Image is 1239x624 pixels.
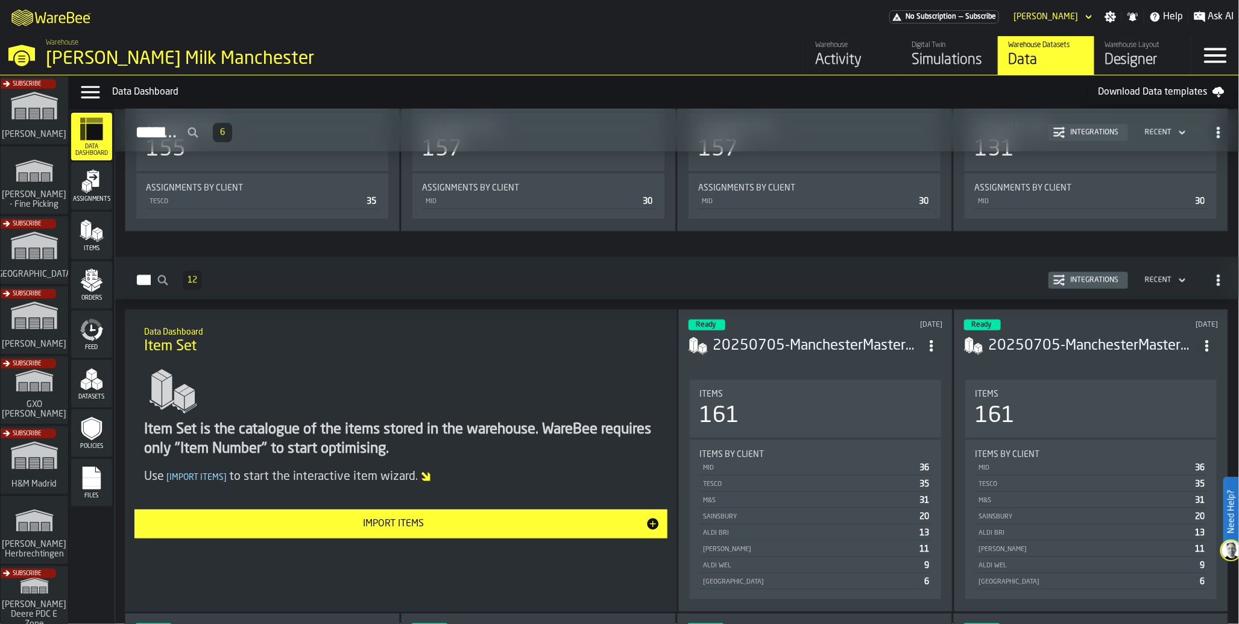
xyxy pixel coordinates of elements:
[698,183,931,193] div: Title
[71,360,112,408] li: menu Datasets
[699,573,932,590] div: StatList-item-ICELAND
[144,420,658,459] div: Item Set is the catalogue of the items stored in the warehouse. WareBee requires only "Item Numbe...
[1008,41,1085,49] div: Warehouse Datasets
[974,193,1207,209] div: StatList-item-MID
[975,450,1039,459] span: Items by client
[998,36,1094,75] a: link-to-/wh/i/b09612b5-e9f1-4a3a-b0a4-784729d61419/data
[74,80,107,104] label: button-toggle-Data Menu
[702,578,919,586] div: [GEOGRAPHIC_DATA]
[1195,197,1205,206] span: 30
[702,481,915,488] div: TESCO
[699,459,932,476] div: StatList-item-MID
[422,183,519,193] span: Assignments by Client
[1111,321,1218,329] div: Updated: 8/11/2025, 3:59:29 PM Created: 8/11/2025, 3:59:25 PM
[901,36,998,75] a: link-to-/wh/i/b09612b5-e9f1-4a3a-b0a4-784729d61419/simulations
[1009,10,1095,24] div: DropdownMenuValue-Ana Milicic
[1100,11,1121,23] label: button-toggle-Settings
[13,430,41,437] span: Subscribe
[702,513,915,521] div: SAINSBURY
[965,174,1217,219] div: stat-Assignments by Client
[115,257,1239,300] h2: button-Items
[954,309,1228,612] div: ItemListCard-DashboardItemContainer
[46,48,371,70] div: [PERSON_NAME] Milk Manchester
[134,509,667,538] button: button-Import Items
[71,143,112,157] span: Data Dashboard
[1200,561,1205,570] span: 9
[919,464,929,472] span: 36
[1,216,68,286] a: link-to-/wh/i/b5402f52-ce28-4f27-b3d4-5c6d76174849/simulations
[1195,545,1205,553] span: 11
[71,394,112,400] span: Datasets
[964,377,1218,602] section: card-ItemSetDashboardCard
[71,261,112,309] li: menu Orders
[690,440,941,599] div: stat-Items by client
[974,183,1207,193] div: Title
[988,336,1196,356] h3: 20250705-ManchesterMasterSheet.csv
[919,496,929,505] span: 31
[699,541,932,557] div: StatList-item-BOOKER
[71,212,112,260] li: menu Items
[975,508,1207,525] div: StatList-item-SAINSBURY
[919,480,929,488] span: 35
[975,450,1207,459] div: Title
[71,409,112,458] li: menu Policies
[71,459,112,507] li: menu Files
[125,309,677,612] div: ItemListCard-
[975,389,1207,399] div: Title
[690,380,941,438] div: stat-Items
[835,321,942,329] div: Updated: 8/12/2025, 11:09:08 AM Created: 8/12/2025, 11:09:03 AM
[699,389,723,399] span: Items
[1140,125,1188,140] div: DropdownMenuValue-4
[815,51,892,70] div: Activity
[924,578,929,586] span: 6
[71,162,112,210] li: menu Assignments
[975,389,998,399] span: Items
[1189,10,1239,24] label: button-toggle-Ask AI
[965,13,996,21] span: Subscribe
[146,193,379,209] div: StatList-item-TESCO
[1105,51,1181,70] div: Designer
[1048,272,1128,289] button: button-Integrations
[919,512,929,521] span: 20
[699,508,932,525] div: StatList-item-SAINSBURY
[422,193,655,209] div: StatList-item-MID
[13,291,41,297] span: Subscribe
[964,320,1001,330] div: status-3 2
[1200,578,1205,586] span: 6
[965,380,1217,438] div: stat-Items
[1164,10,1184,24] span: Help
[224,473,227,482] span: ]
[699,389,932,399] div: Title
[701,198,914,206] div: MID
[13,81,41,87] span: Subscribe
[144,325,658,337] h2: Sub Title
[1048,124,1128,141] button: button-Integrations
[367,197,376,206] span: 35
[977,481,1190,488] div: TESCO
[919,197,928,206] span: 30
[1195,496,1205,505] span: 31
[146,183,243,193] span: Assignments by Client
[974,183,1071,193] span: Assignments by Client
[71,310,112,359] li: menu Feed
[134,319,667,362] div: title-Item Set
[13,361,41,367] span: Subscribe
[805,36,901,75] a: link-to-/wh/i/b09612b5-e9f1-4a3a-b0a4-784729d61419/feed/
[1,356,68,426] a: link-to-/wh/i/baca6aa3-d1fc-43c0-a604-2a1c9d5db74d/simulations
[1088,80,1234,104] a: Download Data templates
[1105,41,1181,49] div: Warehouse Layout
[1014,12,1078,22] div: DropdownMenuValue-Ana Milicic
[889,10,999,24] div: Menu Subscription
[71,295,112,301] span: Orders
[1122,11,1144,23] label: button-toggle-Notifications
[166,473,169,482] span: [
[1,286,68,356] a: link-to-/wh/i/1653e8cc-126b-480f-9c47-e01e76aa4a88/simulations
[208,123,237,142] div: ButtonLoadMore-Load More-Prev-First-Last
[713,336,921,356] h3: 20250705-ManchesterMasterSheet.csv
[13,221,41,227] span: Subscribe
[699,557,932,573] div: StatList-item-ALDI WEL
[702,529,915,537] div: ALDI BRI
